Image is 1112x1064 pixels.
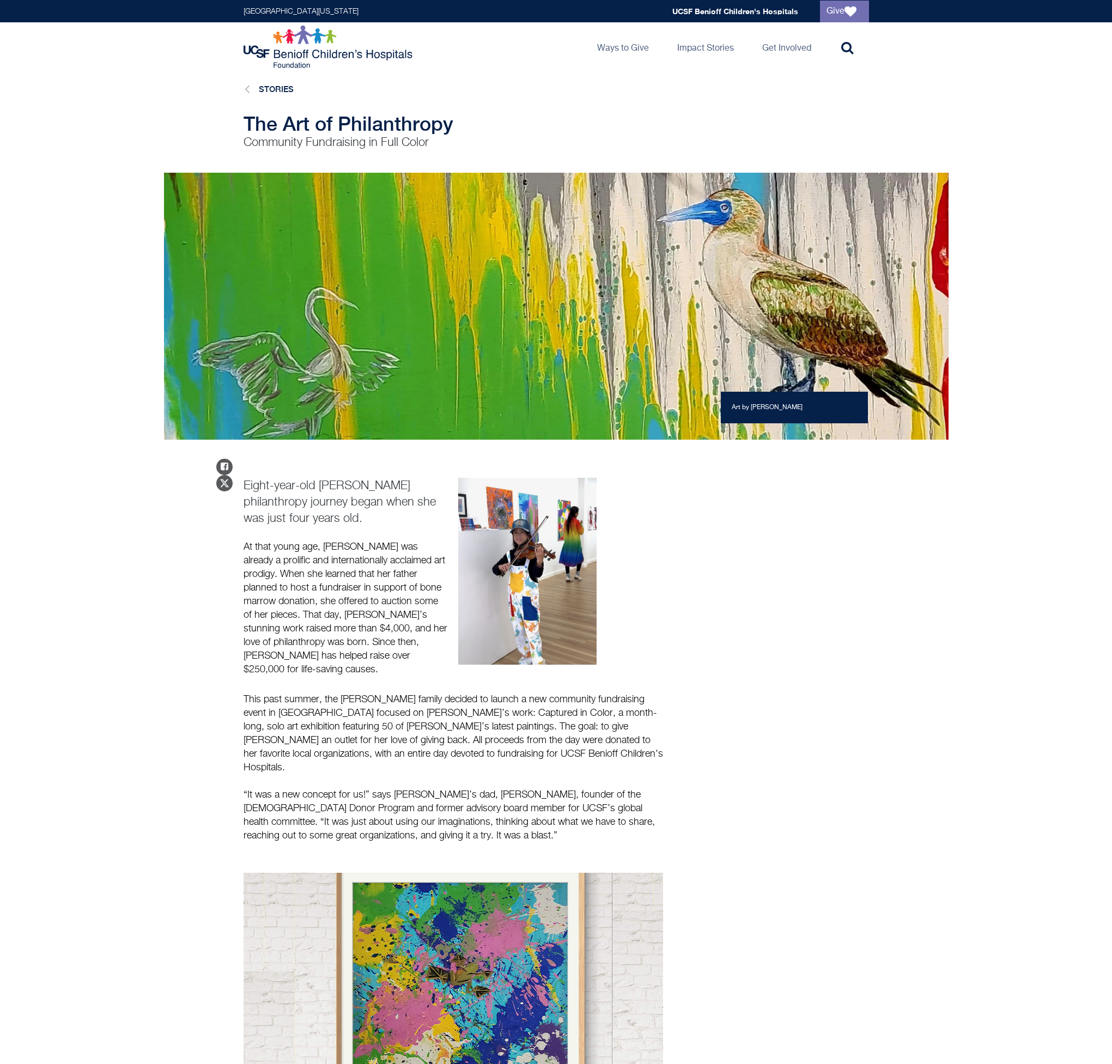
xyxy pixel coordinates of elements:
img: Logo for UCSF Benioff Children's Hospitals Foundation [244,25,415,69]
a: Get Involved [754,22,820,71]
img: Juliette and her art [458,478,597,665]
p: This past summer, the [PERSON_NAME] family decided to launch a new community fundraising event in... [244,693,663,775]
a: Give [820,1,869,22]
p: “It was a new concept for us!” says [PERSON_NAME]’s dad, [PERSON_NAME], founder of the [DEMOGRAPH... [244,788,663,856]
p: Community Fundraising in Full Color [244,135,663,151]
p: Eight-year-old [PERSON_NAME] philanthropy journey began when she was just four years old. [244,478,448,527]
div: Art by [PERSON_NAME] [721,392,868,423]
a: UCSF Benioff Children's Hospitals [672,7,798,16]
a: Ways to Give [588,22,658,71]
span: The Art of Philanthropy [244,112,453,135]
a: Impact Stories [669,22,743,71]
a: [GEOGRAPHIC_DATA][US_STATE] [244,8,358,15]
p: At that young age, [PERSON_NAME] was already a prolific and internationally acclaimed art prodigy... [244,540,448,677]
a: Stories [259,84,294,94]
